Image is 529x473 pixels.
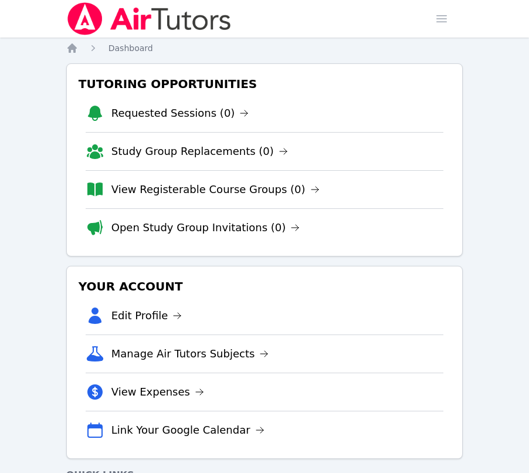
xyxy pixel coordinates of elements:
[108,43,153,53] span: Dashboard
[111,422,264,438] a: Link Your Google Calendar
[111,143,288,160] a: Study Group Replacements (0)
[76,276,453,297] h3: Your Account
[111,105,249,121] a: Requested Sessions (0)
[76,73,453,94] h3: Tutoring Opportunities
[66,2,232,35] img: Air Tutors
[111,384,204,400] a: View Expenses
[111,181,320,198] a: View Registerable Course Groups (0)
[111,308,182,324] a: Edit Profile
[108,42,153,54] a: Dashboard
[66,42,463,54] nav: Breadcrumb
[111,346,269,362] a: Manage Air Tutors Subjects
[111,219,300,236] a: Open Study Group Invitations (0)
